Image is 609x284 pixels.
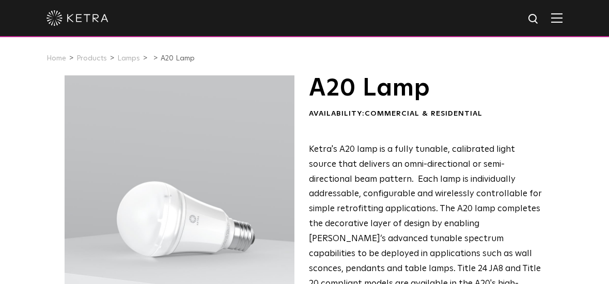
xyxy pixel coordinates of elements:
a: Home [46,55,66,62]
img: search icon [527,13,540,26]
h1: A20 Lamp [309,75,544,101]
span: Commercial & Residential [365,110,482,117]
a: A20 Lamp [161,55,195,62]
img: ketra-logo-2019-white [46,10,108,26]
div: Availability: [309,109,544,119]
img: Hamburger%20Nav.svg [551,13,563,23]
a: Products [76,55,107,62]
a: Lamps [117,55,140,62]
